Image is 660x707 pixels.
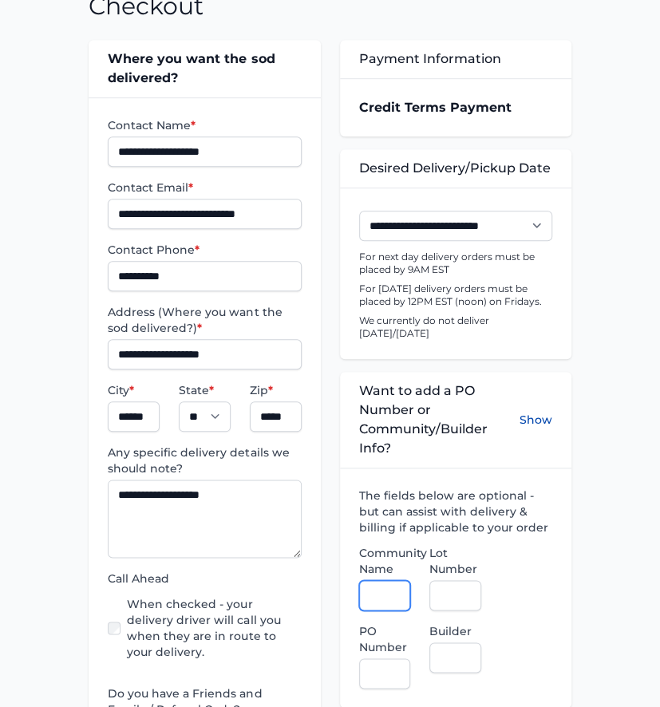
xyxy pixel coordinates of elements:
[520,381,552,458] button: Show
[179,382,231,398] label: State
[108,117,301,133] label: Contact Name
[340,40,571,78] div: Payment Information
[359,545,411,577] label: Community Name
[359,488,552,535] label: The fields below are optional - but can assist with delivery & billing if applicable to your order
[359,623,411,655] label: PO Number
[250,382,302,398] label: Zip
[108,382,160,398] label: City
[429,545,481,577] label: Lot Number
[359,314,552,340] p: We currently do not deliver [DATE]/[DATE]
[359,381,520,458] span: Want to add a PO Number or Community/Builder Info?
[108,180,301,196] label: Contact Email
[108,242,301,258] label: Contact Phone
[89,40,320,97] div: Where you want the sod delivered?
[340,149,571,188] div: Desired Delivery/Pickup Date
[108,444,301,476] label: Any specific delivery details we should note?
[359,251,552,276] p: For next day delivery orders must be placed by 9AM EST
[127,596,301,660] label: When checked - your delivery driver will call you when they are in route to your delivery.
[359,100,512,115] strong: Credit Terms Payment
[108,571,301,587] label: Call Ahead
[108,304,301,336] label: Address (Where you want the sod delivered?)
[359,282,552,308] p: For [DATE] delivery orders must be placed by 12PM EST (noon) on Fridays.
[429,623,481,639] label: Builder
